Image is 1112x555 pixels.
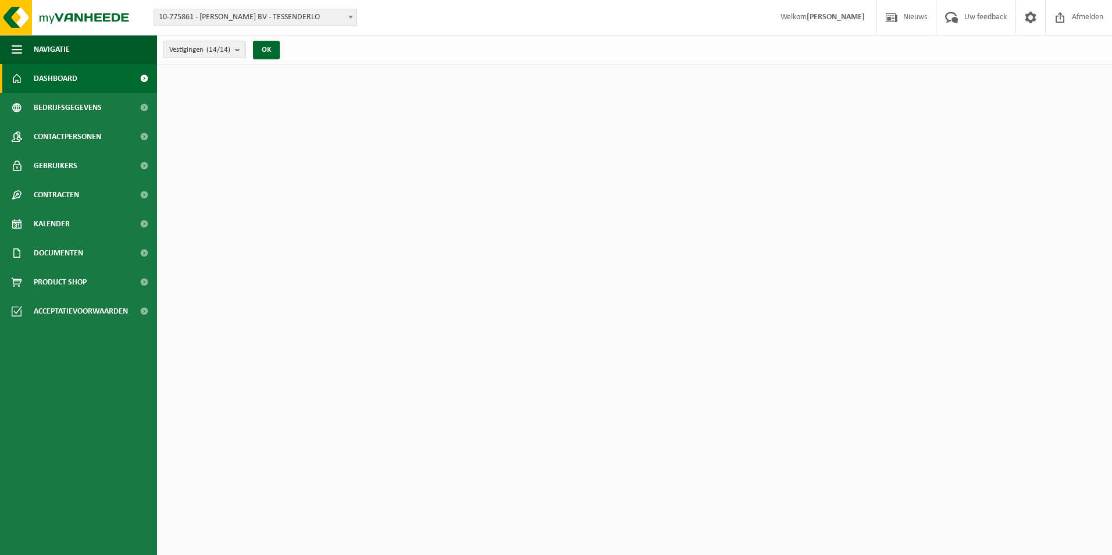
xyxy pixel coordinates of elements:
[253,41,280,59] button: OK
[34,268,87,297] span: Product Shop
[34,93,102,122] span: Bedrijfsgegevens
[34,180,79,209] span: Contracten
[34,239,83,268] span: Documenten
[34,297,128,326] span: Acceptatievoorwaarden
[34,209,70,239] span: Kalender
[807,13,865,22] strong: [PERSON_NAME]
[206,46,230,54] count: (14/14)
[34,64,77,93] span: Dashboard
[34,122,101,151] span: Contactpersonen
[169,41,230,59] span: Vestigingen
[154,9,357,26] span: 10-775861 - YVES MAES BV - TESSENDERLO
[154,9,357,26] span: 10-775861 - YVES MAES BV - TESSENDERLO
[163,41,246,58] button: Vestigingen(14/14)
[34,151,77,180] span: Gebruikers
[34,35,70,64] span: Navigatie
